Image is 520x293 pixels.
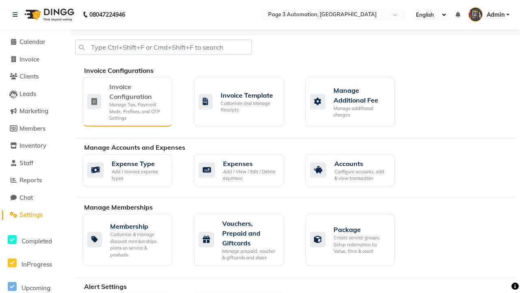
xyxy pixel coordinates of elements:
span: InProgress [22,260,52,268]
div: Expenses [223,159,277,168]
a: Manage Additional FeeManage additional charges [305,77,405,127]
div: Accounts [334,159,388,168]
a: PackageCreate service groups, Setup redemption by Value, time & count [305,214,405,266]
a: Reports [2,176,69,185]
a: MembershipCustomise & manage discount memberships plans on service & products [83,214,182,266]
b: 08047224946 [89,3,125,26]
div: Add / remove expense types [112,168,166,182]
div: Manage Tax, Payment Mode, Prefixes, and OTP Settings [109,101,166,122]
a: Invoice ConfigurationManage Tax, Payment Mode, Prefixes, and OTP Settings [83,77,182,127]
span: Upcoming [22,284,50,292]
div: Membership [110,221,166,231]
span: Members [19,125,45,132]
span: Settings [19,211,43,219]
a: Invoice TemplateCustomize and Manage Receipts [194,77,293,127]
div: Invoice Configuration [109,82,166,101]
a: Marketing [2,107,69,116]
a: Invoice [2,55,69,64]
a: ExpensesAdd / View / Edit / Delete expenses [194,154,293,186]
div: Invoice Template [221,90,277,100]
span: Completed [22,237,52,245]
div: Configure accounts, add & view transaction [334,168,388,182]
img: logo [21,3,76,26]
a: Settings [2,210,69,220]
span: Clients [19,72,39,80]
a: Staff [2,159,69,168]
span: Leads [19,90,36,98]
span: Reports [19,176,42,184]
div: Manage additional charges [334,105,388,118]
div: Customise & manage discount memberships plans on service & products [110,231,166,258]
div: Manage Additional Fee [334,85,388,105]
a: Calendar [2,37,69,47]
div: Manage prepaid, voucher & giftcards and share [222,248,277,261]
input: Type Ctrl+Shift+F or Cmd+Shift+F to search [75,39,252,55]
a: Expense TypeAdd / remove expense types [83,154,182,186]
a: Chat [2,193,69,203]
span: Invoice [19,55,39,63]
span: Staff [19,159,33,167]
span: Inventory [19,142,46,149]
a: Leads [2,90,69,99]
img: Admin [468,7,483,22]
div: Customize and Manage Receipts [221,100,277,114]
a: Members [2,124,69,133]
a: AccountsConfigure accounts, add & view transaction [305,154,405,186]
div: Add / View / Edit / Delete expenses [223,168,277,182]
a: Inventory [2,141,69,151]
div: Package [334,225,388,234]
a: Vouchers, Prepaid and GiftcardsManage prepaid, voucher & giftcards and share [194,214,293,266]
span: Admin [487,11,505,19]
div: Vouchers, Prepaid and Giftcards [222,219,277,248]
span: Chat [19,194,33,201]
div: Expense Type [112,159,166,168]
span: Marketing [19,107,48,115]
span: Calendar [19,38,45,46]
a: Clients [2,72,69,81]
div: Create service groups, Setup redemption by Value, time & count [334,234,388,255]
